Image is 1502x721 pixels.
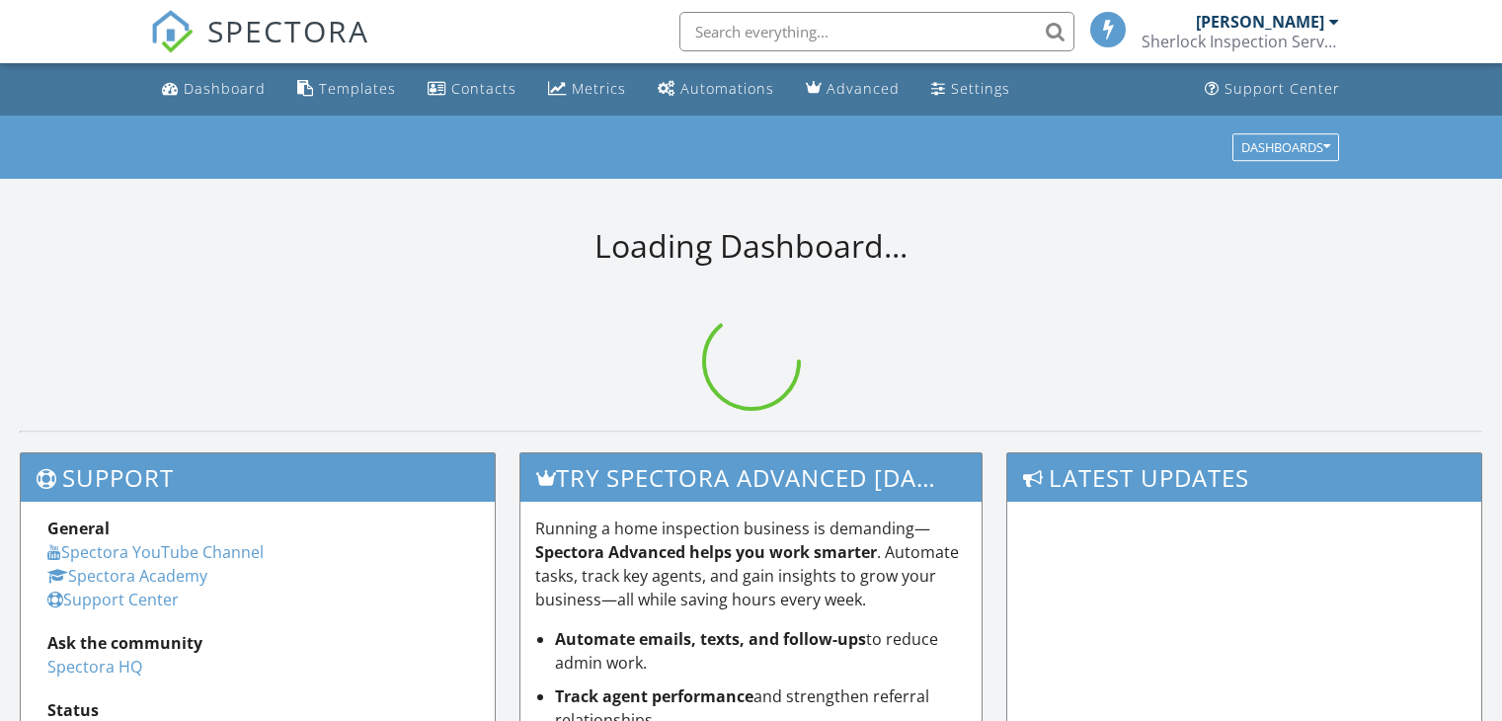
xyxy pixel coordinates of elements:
[451,79,516,98] div: Contacts
[47,518,110,539] strong: General
[47,589,179,610] a: Support Center
[923,71,1018,108] a: Settings
[289,71,404,108] a: Templates
[827,79,900,98] div: Advanced
[680,79,774,98] div: Automations
[1225,79,1340,98] div: Support Center
[207,10,369,51] span: SPECTORA
[679,12,1074,51] input: Search everything...
[150,27,369,68] a: SPECTORA
[535,541,877,563] strong: Spectora Advanced helps you work smarter
[650,71,782,108] a: Automations (Basic)
[555,627,968,675] li: to reduce admin work.
[47,541,264,563] a: Spectora YouTube Channel
[1142,32,1339,51] div: Sherlock Inspection Services LLC
[150,10,194,53] img: The Best Home Inspection Software - Spectora
[47,565,207,587] a: Spectora Academy
[572,79,626,98] div: Metrics
[21,453,495,502] h3: Support
[319,79,396,98] div: Templates
[1196,12,1324,32] div: [PERSON_NAME]
[184,79,266,98] div: Dashboard
[555,628,866,650] strong: Automate emails, texts, and follow-ups
[520,453,983,502] h3: Try spectora advanced [DATE]
[154,71,274,108] a: Dashboard
[1007,453,1481,502] h3: Latest Updates
[47,631,468,655] div: Ask the community
[1241,140,1330,154] div: Dashboards
[951,79,1010,98] div: Settings
[420,71,524,108] a: Contacts
[798,71,908,108] a: Advanced
[535,517,968,611] p: Running a home inspection business is demanding— . Automate tasks, track key agents, and gain ins...
[1232,133,1339,161] button: Dashboards
[1197,71,1348,108] a: Support Center
[47,656,142,678] a: Spectora HQ
[540,71,634,108] a: Metrics
[555,685,753,707] strong: Track agent performance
